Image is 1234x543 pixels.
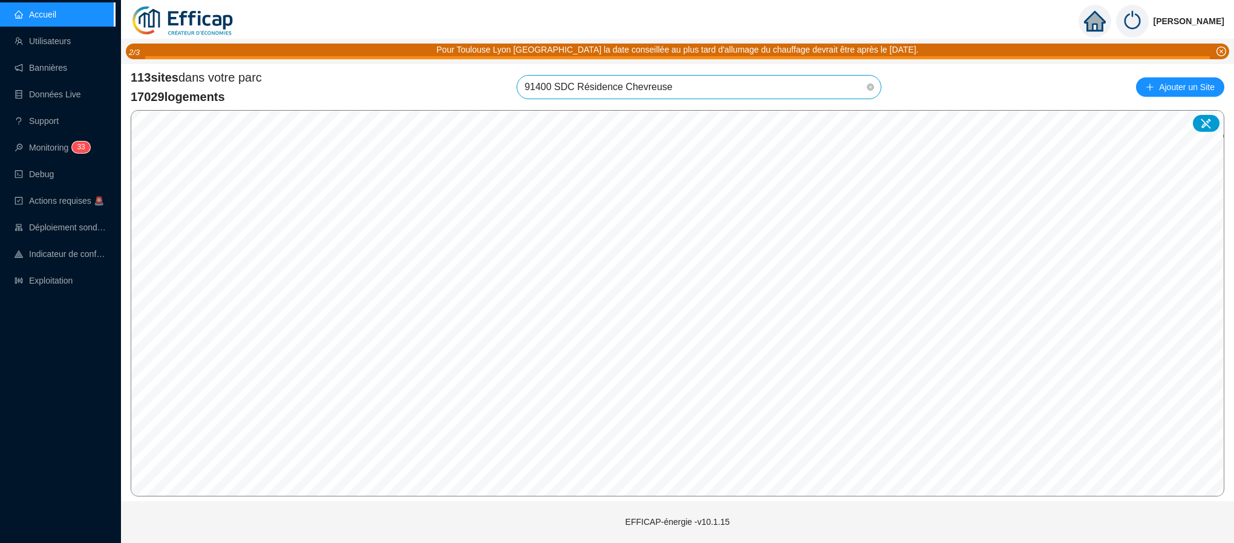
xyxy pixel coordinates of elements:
[1084,10,1106,32] span: home
[81,143,85,151] span: 3
[15,143,87,152] a: monitorMonitoring33
[15,276,73,285] a: slidersExploitation
[437,44,919,56] div: Pour Toulouse Lyon [GEOGRAPHIC_DATA] la date conseillée au plus tard d'allumage du chauffage devr...
[1216,47,1226,56] span: close-circle
[77,143,81,151] span: 3
[1146,83,1154,91] span: plus
[129,48,140,57] i: 2 / 3
[1159,79,1215,96] span: Ajouter un Site
[15,169,54,179] a: codeDebug
[131,88,262,105] span: 17029 logements
[15,197,23,205] span: check-square
[867,83,874,91] span: close-circle
[15,36,71,46] a: teamUtilisateurs
[1116,5,1149,37] img: power
[524,76,873,99] span: 91400 SDC Résidence Chevreuse
[15,10,56,19] a: homeAccueil
[15,89,81,99] a: databaseDonnées Live
[15,116,59,126] a: questionSupport
[15,63,67,73] a: notificationBannières
[131,111,1223,496] canvas: Map
[625,517,730,527] span: EFFICAP-énergie - v10.1.15
[72,141,90,153] sup: 33
[131,71,178,84] span: 113 sites
[29,196,104,206] span: Actions requises 🚨
[15,249,106,259] a: heat-mapIndicateur de confort
[1154,2,1224,41] span: [PERSON_NAME]
[15,223,106,232] a: clusterDéploiement sondes
[131,69,262,86] span: dans votre parc
[1136,77,1224,97] button: Ajouter un Site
